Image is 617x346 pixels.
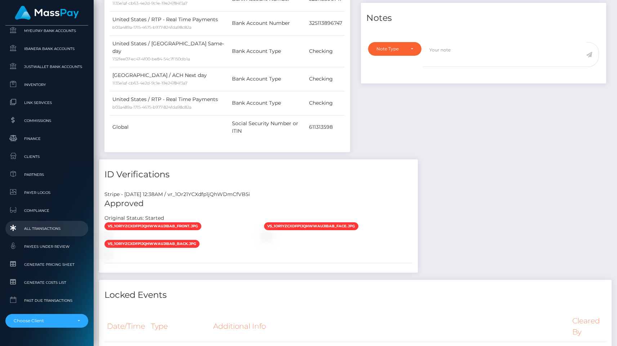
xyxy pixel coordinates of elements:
span: Partners [8,170,85,179]
td: United States / RTP - Real Time Payments [110,91,229,115]
a: Payees under Review [5,239,88,254]
button: Note Type [368,42,422,56]
a: Generate Pricing Sheet [5,257,88,272]
h4: Locked Events [104,289,606,301]
span: vs_1Or1yzCXdfp1jQhWwaujibAB_face.jpg [264,222,358,230]
span: vs_1Or1yzCXdfp1jQhWwaujibAB_front.jpg [104,222,201,230]
td: Bank Account Type [229,91,307,115]
td: Checking [307,35,345,67]
th: Type [148,311,211,342]
th: Additional Info [211,311,570,342]
td: United States / RTP - Real Time Payments [110,11,229,35]
td: Checking [307,67,345,91]
small: b03a489a-1715-4675-b977-824fda98c82a [112,25,191,30]
td: [GEOGRAPHIC_DATA] / ACH Next day [110,67,229,91]
td: Global [110,115,229,139]
th: Cleared By [570,311,606,342]
span: Inventory [8,81,85,89]
a: Finance [5,131,88,146]
span: Finance [8,135,85,143]
a: Payer Logos [5,185,88,200]
small: b03a489a-1715-4675-b977-824fda98c82a [112,105,191,110]
td: United States / [GEOGRAPHIC_DATA] Same-day [110,35,229,67]
span: JustWallet Bank Accounts [8,63,85,71]
a: Past Due Transactions [5,293,88,308]
span: Generate Costs List [8,278,85,287]
h5: Approved [104,198,412,209]
td: Bank Account Type [229,35,307,67]
a: Clients [5,149,88,164]
img: vr_1Or21YCXdfp1jQhWDmCfVB5ifile_1Or21RCXdfp1jQhWQZlA4306 [264,233,270,239]
th: Date/Time [104,311,148,342]
a: Link Services [5,95,88,110]
span: All Transactions [8,224,85,233]
a: Commissions [5,113,88,128]
td: Bank Account Type [229,67,307,91]
span: Payer Logos [8,188,85,197]
span: vs_1Or1yzCXdfp1jQhWwaujibAB_back.jpg [104,240,200,248]
small: 1135e1af-cb63-4e2d-9c1e-19e24784f3a7 [112,81,187,86]
td: Social Security Number or ITIN [229,115,307,139]
td: 611313598 [307,115,345,139]
a: Partners [5,167,88,182]
button: Choose Client [5,314,88,328]
a: JustWallet Bank Accounts [5,59,88,74]
span: Past Due Transactions [8,296,85,305]
h4: ID Verifications [104,168,412,181]
span: Commissions [8,117,85,125]
img: vr_1Or21YCXdfp1jQhWDmCfVB5ifile_1Or215CXdfp1jQhW56GVXrEI [104,251,110,257]
img: vr_1Or21YCXdfp1jQhWDmCfVB5ifile_1Or20ECXdfp1jQhW7OghHqxL [104,233,110,239]
h7: Original Status: Started [104,215,164,221]
div: Stripe - [DATE] 12:38AM / vr_1Or21YCXdfp1jQhWDmCfVB5i [99,191,418,198]
div: Note Type [376,46,405,52]
a: Compliance [5,203,88,218]
span: Compliance [8,206,85,215]
span: MyEUPay Bank Accounts [8,27,85,35]
a: All Transactions [5,221,88,236]
a: Inventory [5,77,88,92]
img: MassPay Logo [15,6,79,20]
span: Payees under Review [8,242,85,251]
a: MyEUPay Bank Accounts [5,23,88,38]
span: Link Services [8,99,85,107]
div: Choose Client [14,318,72,324]
td: Checking [307,91,345,115]
a: Ibanera Bank Accounts [5,41,88,56]
small: 1135e1af-cb63-4e2d-9c1e-19e24784f3a7 [112,1,187,6]
td: Bank Account Number [229,11,307,35]
span: Generate Pricing Sheet [8,260,85,269]
span: Ibanera Bank Accounts [8,45,85,53]
small: 732fee07-ec47-4f00-be84-54c7f150db1a [112,56,190,62]
span: Clients [8,152,85,161]
a: Generate Costs List [5,275,88,290]
td: 325113896747 [307,11,345,35]
h4: Notes [366,12,601,24]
